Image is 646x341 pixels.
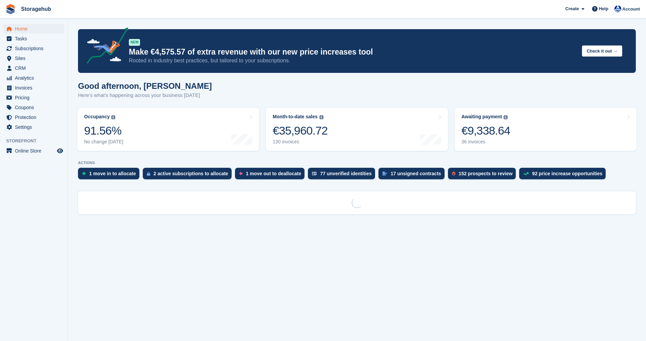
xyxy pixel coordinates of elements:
a: 1 move out to deallocate [235,168,308,183]
span: Coupons [15,103,56,112]
div: 1 move in to allocate [89,171,136,176]
img: Vladimir Osojnik [614,5,621,12]
span: Home [15,24,56,34]
a: 77 unverified identities [308,168,378,183]
div: No change [DATE] [84,139,123,145]
img: prospect-51fa495bee0391a8d652442698ab0144808aea92771e9ea1ae160a38d050c398.svg [452,172,455,176]
div: €9,338.64 [462,124,510,138]
span: Subscriptions [15,44,56,53]
a: Storagehub [18,3,54,15]
img: price_increase_opportunities-93ffe204e8149a01c8c9dc8f82e8f89637d9d84a8eef4429ea346261dce0b2c0.svg [523,172,529,175]
div: 77 unverified identities [320,171,372,176]
img: icon-info-grey-7440780725fd019a000dd9b08b2336e03edf1995a4989e88bcd33f0948082b44.svg [504,115,508,119]
span: Help [599,5,608,12]
a: 17 unsigned contracts [378,168,448,183]
div: 2 active subscriptions to allocate [154,171,228,176]
img: price-adjustments-announcement-icon-8257ccfd72463d97f412b2fc003d46551f7dbcb40ab6d574587a9cd5c0d94... [81,27,129,66]
a: Awaiting payment €9,338.64 36 invoices [455,108,637,151]
img: move_ins_to_allocate_icon-fdf77a2bb77ea45bf5b3d319d69a93e2d87916cf1d5bf7949dd705db3b84f3ca.svg [82,172,86,176]
span: Create [565,5,579,12]
img: contract_signature_icon-13c848040528278c33f63329250d36e43548de30e8caae1d1a13099fd9432cc5.svg [383,172,387,176]
a: menu [3,83,64,93]
a: menu [3,34,64,43]
a: 92 price increase opportunities [519,168,609,183]
h1: Good afternoon, [PERSON_NAME] [78,81,212,91]
div: Awaiting payment [462,114,502,120]
a: menu [3,103,64,112]
span: Analytics [15,73,56,83]
span: Tasks [15,34,56,43]
div: 92 price increase opportunities [532,171,602,176]
div: 1 move out to deallocate [246,171,301,176]
span: Online Store [15,146,56,156]
a: 2 active subscriptions to allocate [143,168,235,183]
img: verify_identity-adf6edd0f0f0b5bbfe63781bf79b02c33cf7c696d77639b501bdc392416b5a36.svg [312,172,317,176]
div: Month-to-date sales [273,114,317,120]
p: Rooted in industry best practices, but tailored to your subscriptions. [129,57,576,64]
div: Occupancy [84,114,110,120]
img: icon-info-grey-7440780725fd019a000dd9b08b2336e03edf1995a4989e88bcd33f0948082b44.svg [319,115,324,119]
a: menu [3,24,64,34]
a: menu [3,63,64,73]
a: Occupancy 91.56% No change [DATE] [77,108,259,151]
span: Account [622,6,640,13]
span: Sites [15,54,56,63]
a: menu [3,54,64,63]
a: 152 prospects to review [448,168,520,183]
span: Settings [15,122,56,132]
a: menu [3,44,64,53]
p: ACTIONS [78,161,636,165]
span: Storefront [6,138,67,144]
span: Protection [15,113,56,122]
div: 130 invoices [273,139,328,145]
p: Here's what's happening across your business [DATE] [78,92,212,99]
img: icon-info-grey-7440780725fd019a000dd9b08b2336e03edf1995a4989e88bcd33f0948082b44.svg [111,115,115,119]
a: Month-to-date sales €35,960.72 130 invoices [266,108,448,151]
a: menu [3,73,64,83]
div: 91.56% [84,124,123,138]
img: move_outs_to_deallocate_icon-f764333ba52eb49d3ac5e1228854f67142a1ed5810a6f6cc68b1a99e826820c5.svg [239,172,242,176]
a: menu [3,93,64,102]
div: 17 unsigned contracts [391,171,441,176]
a: menu [3,146,64,156]
img: stora-icon-8386f47178a22dfd0bd8f6a31ec36ba5ce8667c1dd55bd0f319d3a0aa187defe.svg [5,4,16,14]
a: menu [3,122,64,132]
span: Pricing [15,93,56,102]
span: CRM [15,63,56,73]
div: 36 invoices [462,139,510,145]
div: €35,960.72 [273,124,328,138]
div: NEW [129,39,140,46]
img: active_subscription_to_allocate_icon-d502201f5373d7db506a760aba3b589e785aa758c864c3986d89f69b8ff3... [147,172,150,176]
a: menu [3,113,64,122]
p: Make €4,575.57 of extra revenue with our new price increases tool [129,47,576,57]
button: Check it out → [582,45,622,57]
div: 152 prospects to review [459,171,513,176]
a: 1 move in to allocate [78,168,143,183]
span: Invoices [15,83,56,93]
a: Preview store [56,147,64,155]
